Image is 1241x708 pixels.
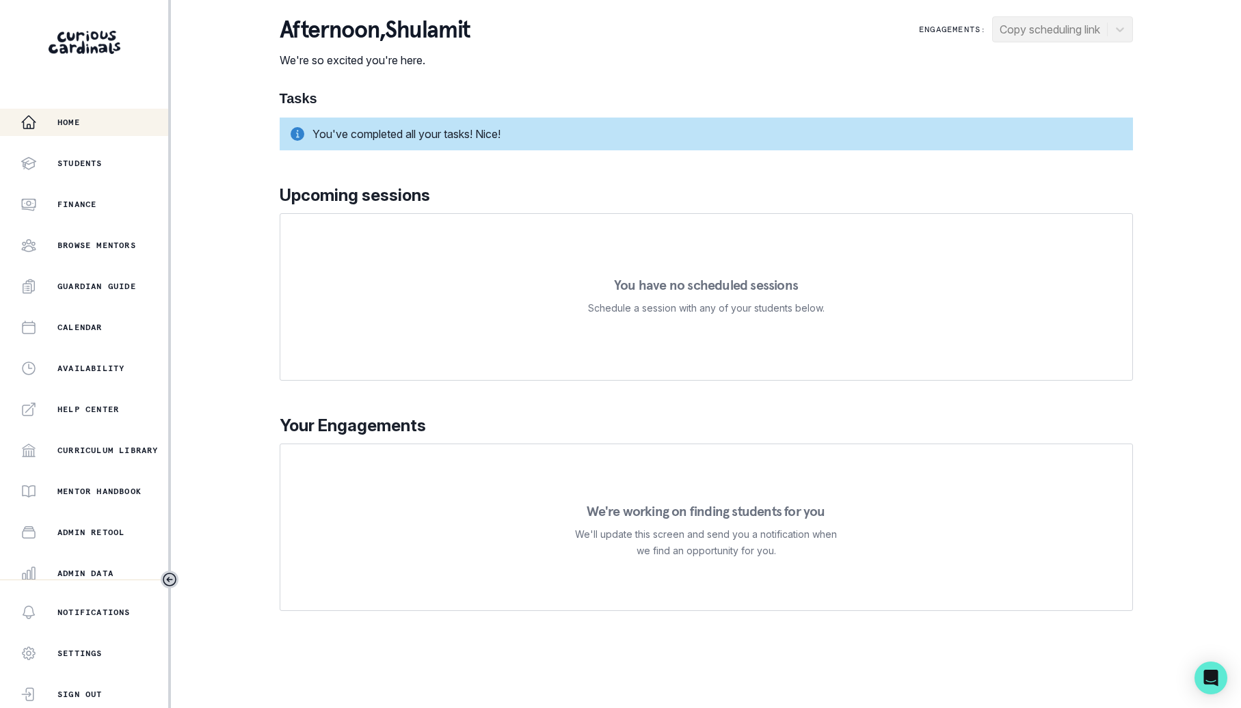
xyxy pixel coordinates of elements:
[57,607,131,618] p: Notifications
[57,322,103,333] p: Calendar
[49,31,120,54] img: Curious Cardinals Logo
[57,117,80,128] p: Home
[280,118,1133,150] div: You've completed all your tasks! Nice!
[57,281,136,292] p: Guardian Guide
[575,526,838,559] p: We'll update this screen and send you a notification when we find an opportunity for you.
[588,300,825,316] p: Schedule a session with any of your students below.
[57,240,136,251] p: Browse Mentors
[57,404,119,415] p: Help Center
[280,413,1133,438] p: Your Engagements
[57,486,142,497] p: Mentor Handbook
[280,52,471,68] p: We're so excited you're here.
[614,278,798,292] p: You have no scheduled sessions
[57,363,124,374] p: Availability
[280,183,1133,208] p: Upcoming sessions
[57,689,103,700] p: Sign Out
[57,445,159,456] p: Curriculum Library
[280,90,1133,107] h1: Tasks
[280,16,471,44] p: afternoon , Shulamit
[1195,662,1227,694] div: Open Intercom Messenger
[587,504,825,518] p: We're working on finding students for you
[57,158,103,169] p: Students
[57,568,114,579] p: Admin Data
[57,527,124,538] p: Admin Retool
[161,571,178,588] button: Toggle sidebar
[57,199,96,210] p: Finance
[919,24,986,35] p: Engagements:
[57,648,103,659] p: Settings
